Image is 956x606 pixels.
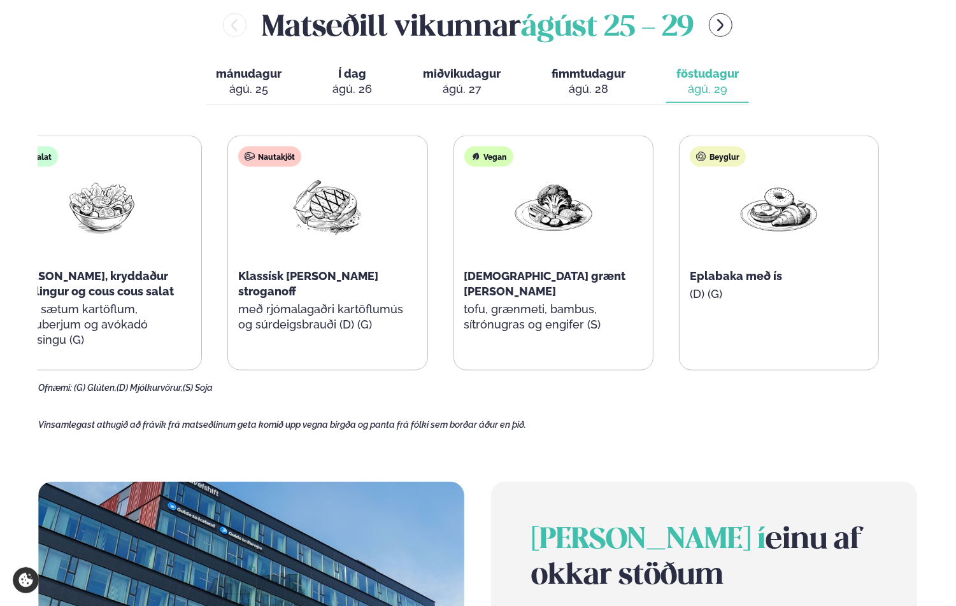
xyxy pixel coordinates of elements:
[38,383,72,393] span: Ofnæmi:
[322,61,382,103] button: Í dag ágú. 26
[696,151,706,162] img: bagle-new-16px.svg
[13,146,58,167] div: Salat
[541,61,636,103] button: fimmtudagur ágú. 28
[666,61,749,103] button: föstudagur ágú. 29
[238,269,378,298] span: Klassísk [PERSON_NAME] stroganoff
[709,13,732,37] button: menu-btn-right
[690,286,868,302] p: (D) (G)
[423,81,501,97] div: ágú. 27
[552,67,625,80] span: fimmtudagur
[183,383,213,393] span: (S) Soja
[206,61,292,103] button: mánudagur ágú. 25
[676,67,739,80] span: föstudagur
[690,269,782,283] span: Eplabaka með ís
[13,269,174,298] span: [PERSON_NAME], kryddaður kjúklingur og cous cous salat
[216,67,282,80] span: mánudagur
[738,177,820,236] img: Croissant.png
[471,151,481,162] img: Vegan.svg
[262,4,694,46] h2: Matseðill vikunnar
[552,81,625,97] div: ágú. 28
[245,151,255,162] img: beef.svg
[287,177,368,236] img: Beef-Meat.png
[690,146,746,167] div: Beyglur
[464,269,626,298] span: [DEMOGRAPHIC_DATA] grænt [PERSON_NAME]
[464,302,643,332] p: tofu, grænmeti, bambus, sítrónugras og engifer (S)
[532,526,766,554] span: [PERSON_NAME] í
[13,302,191,348] p: með sætum kartöflum, trönuberjum og avókadó dressingu (G)
[532,523,876,594] h2: einu af okkar stöðum
[513,177,594,236] img: Vegan.png
[61,177,143,236] img: Salad.png
[413,61,511,103] button: miðvikudagur ágú. 27
[676,81,739,97] div: ágú. 29
[38,419,526,430] span: Vinsamlegast athugið að frávik frá matseðlinum geta komið upp vegna birgða og panta frá fólki sem...
[238,146,301,167] div: Nautakjöt
[423,67,501,80] span: miðvikudagur
[13,567,39,593] a: Cookie settings
[223,13,246,37] button: menu-btn-left
[521,14,694,42] span: ágúst 25 - 29
[464,146,513,167] div: Vegan
[216,81,282,97] div: ágú. 25
[238,302,417,332] p: með rjómalagaðri kartöflumús og súrdeigsbrauði (D) (G)
[332,66,372,81] span: Í dag
[74,383,117,393] span: (G) Glúten,
[332,81,372,97] div: ágú. 26
[117,383,183,393] span: (D) Mjólkurvörur,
